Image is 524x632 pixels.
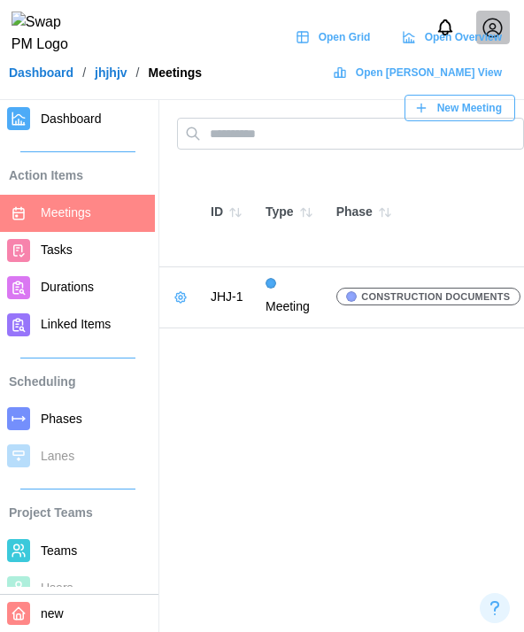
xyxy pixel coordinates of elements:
div: Meetings [148,66,202,79]
span: new [41,606,64,620]
span: Phases [41,412,82,426]
a: Open Grid [286,24,383,50]
a: Open Overview [392,24,515,50]
span: Durations [41,280,94,294]
span: Open Overview [425,25,502,50]
div: / [136,66,140,79]
span: Open Grid [319,25,371,50]
span: New Meeting [437,96,502,120]
div: Phase [336,200,520,225]
div: ID [211,200,248,225]
span: Tasks [41,243,73,257]
span: Teams [41,543,77,558]
a: Open [PERSON_NAME] View [324,59,515,86]
span: Open [PERSON_NAME] View [356,60,502,85]
span: Linked Items [41,317,111,331]
img: Swap PM Logo [12,12,83,56]
div: Type [266,200,319,225]
button: Notifications [430,12,460,42]
a: jhjhjv [95,66,127,79]
span: Construction Documents [361,289,510,304]
a: Dashboard [9,66,73,79]
td: JHJ-1 [202,267,257,328]
button: New Meeting [405,95,515,121]
div: Meeting [266,297,310,317]
span: Meetings [41,205,91,220]
div: / [82,66,86,79]
span: Dashboard [41,112,102,126]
